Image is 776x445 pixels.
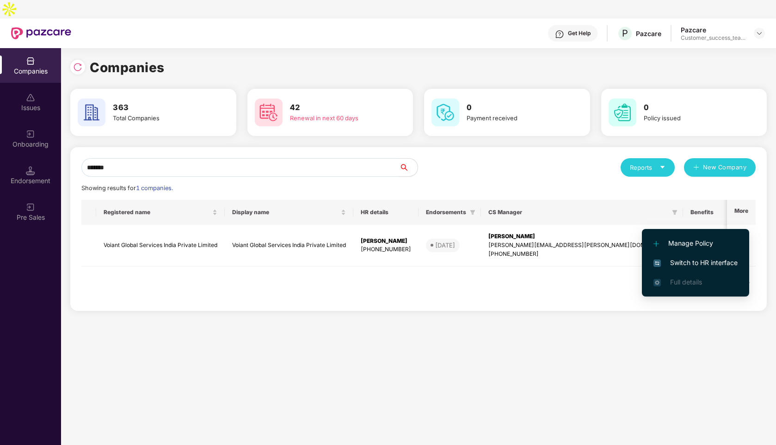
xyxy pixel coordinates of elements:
[399,164,418,171] span: search
[644,114,742,123] div: Policy issued
[96,225,225,266] td: Voiant Global Services India Private Limited
[488,232,676,241] div: [PERSON_NAME]
[670,278,702,286] span: Full details
[703,163,747,172] span: New Company
[104,209,210,216] span: Registered name
[609,99,636,126] img: svg+xml;base64,PHN2ZyB4bWxucz0iaHR0cDovL3d3dy53My5vcmcvMjAwMC9zdmciIHdpZHRoPSI2MCIgaGVpZ2h0PSI2MC...
[26,93,35,102] img: svg+xml;base64,PHN2ZyBpZD0iSXNzdWVzX2Rpc2FibGVkIiB4bWxucz0iaHR0cDovL3d3dy53My5vcmcvMjAwMC9zdmciIH...
[96,200,225,225] th: Registered name
[81,185,173,192] span: Showing results for
[361,237,411,246] div: [PERSON_NAME]
[653,260,661,267] img: svg+xml;base64,PHN2ZyB4bWxucz0iaHR0cDovL3d3dy53My5vcmcvMjAwMC9zdmciIHdpZHRoPSIxNiIgaGVpZ2h0PSIxNi...
[653,258,738,268] span: Switch to HR interface
[683,200,765,225] th: Benefits
[488,241,676,250] div: [PERSON_NAME][EMAIL_ADDRESS][PERSON_NAME][DOMAIN_NAME]
[435,241,455,250] div: [DATE]
[78,99,105,126] img: svg+xml;base64,PHN2ZyB4bWxucz0iaHR0cDovL3d3dy53My5vcmcvMjAwMC9zdmciIHdpZHRoPSI2MCIgaGVpZ2h0PSI2MC...
[426,209,466,216] span: Endorsements
[361,245,411,254] div: [PHONE_NUMBER]
[488,250,676,259] div: [PHONE_NUMBER]
[136,185,173,192] span: 1 companies.
[225,200,353,225] th: Display name
[488,209,668,216] span: CS Manager
[653,238,738,248] span: Manage Policy
[693,164,699,172] span: plus
[26,203,35,212] img: svg+xml;base64,PHN2ZyB3aWR0aD0iMjAiIGhlaWdodD0iMjAiIHZpZXdCb3g9IjAgMCAyMCAyMCIgZmlsbD0ibm9uZSIgeG...
[113,114,211,123] div: Total Companies
[11,27,71,39] img: New Pazcare Logo
[670,207,679,218] span: filter
[684,158,756,177] button: plusNew Company
[431,99,459,126] img: svg+xml;base64,PHN2ZyB4bWxucz0iaHR0cDovL3d3dy53My5vcmcvMjAwMC9zdmciIHdpZHRoPSI2MCIgaGVpZ2h0PSI2MC...
[470,210,475,215] span: filter
[113,102,211,114] h3: 363
[290,102,388,114] h3: 42
[622,28,628,39] span: P
[290,114,388,123] div: Renewal in next 60 days
[630,163,665,172] div: Reports
[73,62,82,72] img: svg+xml;base64,PHN2ZyBpZD0iUmVsb2FkLTMyeDMyIiB4bWxucz0iaHR0cDovL3d3dy53My5vcmcvMjAwMC9zdmciIHdpZH...
[672,210,677,215] span: filter
[644,102,742,114] h3: 0
[555,30,564,39] img: svg+xml;base64,PHN2ZyBpZD0iSGVscC0zMngzMiIgeG1sbnM9Imh0dHA6Ly93d3cudzMub3JnLzIwMDAvc3ZnIiB3aWR0aD...
[568,30,591,37] div: Get Help
[399,158,418,177] button: search
[225,225,353,266] td: Voiant Global Services India Private Limited
[653,279,661,286] img: svg+xml;base64,PHN2ZyB4bWxucz0iaHR0cDovL3d3dy53My5vcmcvMjAwMC9zdmciIHdpZHRoPSIxNi4zNjMiIGhlaWdodD...
[26,166,35,175] img: svg+xml;base64,PHN2ZyB3aWR0aD0iMTQuNSIgaGVpZ2h0PSIxNC41IiB2aWV3Qm94PSIwIDAgMTYgMTYiIGZpbGw9Im5vbm...
[353,200,419,225] th: HR details
[636,29,661,38] div: Pazcare
[467,114,565,123] div: Payment received
[26,130,35,139] img: svg+xml;base64,PHN2ZyB3aWR0aD0iMjAiIGhlaWdodD0iMjAiIHZpZXdCb3g9IjAgMCAyMCAyMCIgZmlsbD0ibm9uZSIgeG...
[255,99,283,126] img: svg+xml;base64,PHN2ZyB4bWxucz0iaHR0cDovL3d3dy53My5vcmcvMjAwMC9zdmciIHdpZHRoPSI2MCIgaGVpZ2h0PSI2MC...
[468,207,477,218] span: filter
[26,56,35,66] img: svg+xml;base64,PHN2ZyBpZD0iQ29tcGFuaWVzIiB4bWxucz0iaHR0cDovL3d3dy53My5vcmcvMjAwMC9zdmciIHdpZHRoPS...
[756,30,763,37] img: svg+xml;base64,PHN2ZyBpZD0iRHJvcGRvd24tMzJ4MzIiIHhtbG5zPSJodHRwOi8vd3d3LnczLm9yZy8yMDAwL3N2ZyIgd2...
[653,241,659,247] img: svg+xml;base64,PHN2ZyB4bWxucz0iaHR0cDovL3d3dy53My5vcmcvMjAwMC9zdmciIHdpZHRoPSIxMi4yMDEiIGhlaWdodD...
[232,209,339,216] span: Display name
[90,57,165,78] h1: Companies
[681,34,745,42] div: Customer_success_team_lead
[467,102,565,114] h3: 0
[681,25,745,34] div: Pazcare
[659,164,665,170] span: caret-down
[727,200,756,225] th: More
